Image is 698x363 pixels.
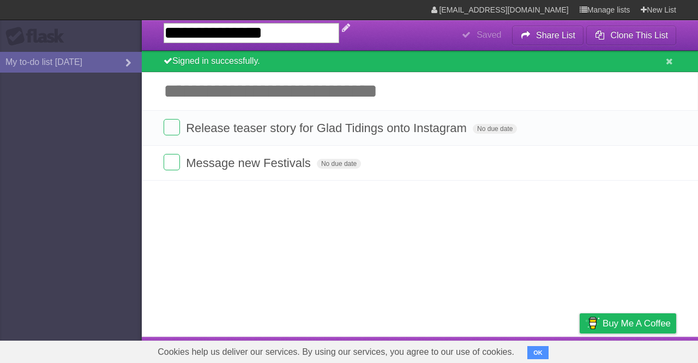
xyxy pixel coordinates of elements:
[565,340,594,360] a: Privacy
[607,340,676,360] a: Suggest a feature
[512,26,584,45] button: Share List
[142,51,698,72] div: Signed in successfully.
[580,313,676,334] a: Buy me a coffee
[147,341,525,363] span: Cookies help us deliver our services. By using our services, you agree to our use of cookies.
[473,124,517,134] span: No due date
[471,340,515,360] a: Developers
[435,340,458,360] a: About
[186,121,470,135] span: Release teaser story for Glad Tidings onto Instagram
[528,340,552,360] a: Terms
[317,159,361,169] span: No due date
[610,31,668,40] b: Clone This List
[603,314,671,333] span: Buy me a coffee
[5,27,71,46] div: Flask
[477,30,501,39] b: Saved
[536,31,575,40] b: Share List
[586,26,676,45] button: Clone This List
[164,154,180,170] label: Done
[527,346,549,359] button: OK
[164,119,180,135] label: Done
[585,314,600,332] img: Buy me a coffee
[186,156,314,170] span: Message new Festivals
